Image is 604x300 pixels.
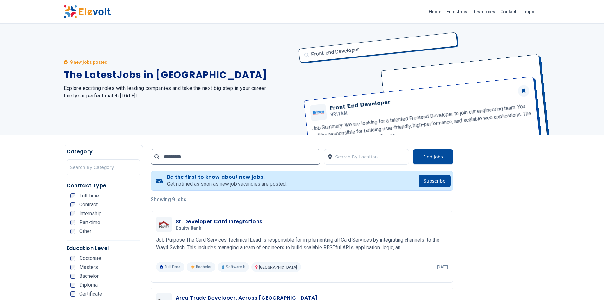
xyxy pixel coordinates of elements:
[70,274,75,279] input: Bachelor
[79,229,91,234] span: Other
[572,270,604,300] iframe: Chat Widget
[70,229,75,234] input: Other
[70,283,75,288] input: Diploma
[79,193,99,198] span: Full-time
[79,283,98,288] span: Diploma
[70,59,107,65] p: 9 new jobs posted
[498,7,519,17] a: Contact
[158,220,170,229] img: Equity Bank
[79,202,98,207] span: Contract
[70,193,75,198] input: Full-time
[70,211,75,216] input: Internship
[70,202,75,207] input: Contract
[444,7,470,17] a: Find Jobs
[196,264,211,270] span: Bachelor
[437,264,448,270] p: [DATE]
[156,236,448,251] p: Job Purpose The Card Services Technical Lead is responsible for implementing all Card Services by...
[218,262,249,272] p: Software It
[426,7,444,17] a: Home
[176,218,262,225] h3: Sr. Developer Card Integrations
[70,220,75,225] input: Part-time
[176,225,201,231] span: Equity Bank
[70,256,75,261] input: Doctorate
[470,7,498,17] a: Resources
[167,174,287,180] h4: Be the first to know about new jobs.
[259,265,297,270] span: [GEOGRAPHIC_DATA]
[64,69,295,81] h1: The Latest Jobs in [GEOGRAPHIC_DATA]
[156,262,184,272] p: Full Time
[67,182,140,190] h5: Contract Type
[79,220,100,225] span: Part-time
[413,149,453,165] button: Find Jobs
[79,274,99,279] span: Bachelor
[79,291,102,297] span: Certificate
[70,265,75,270] input: Masters
[67,148,140,156] h5: Category
[167,180,287,188] p: Get notified as soon as new job vacancies are posted.
[151,196,453,203] p: Showing 9 jobs
[419,175,451,187] button: Subscribe
[79,256,101,261] span: Doctorate
[79,265,98,270] span: Masters
[519,5,538,18] a: Login
[67,244,140,252] h5: Education Level
[156,217,448,272] a: Equity BankSr. Developer Card IntegrationsEquity BankJob Purpose The Card Services Technical Lead...
[64,5,111,18] img: Elevolt
[64,84,295,100] h2: Explore exciting roles with leading companies and take the next big step in your career. Find you...
[79,211,101,216] span: Internship
[70,291,75,297] input: Certificate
